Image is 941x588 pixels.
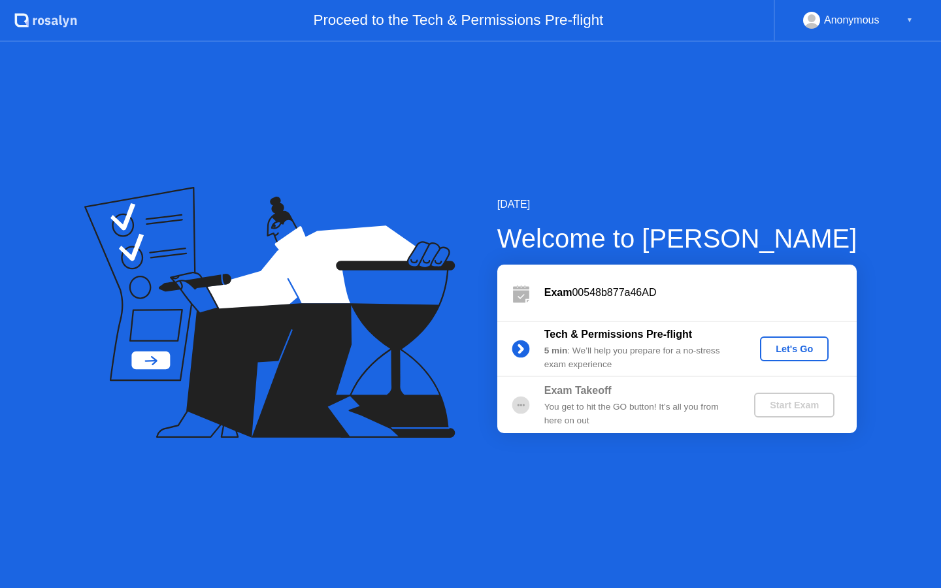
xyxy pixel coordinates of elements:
b: Tech & Permissions Pre-flight [544,329,692,340]
div: Start Exam [759,400,829,410]
div: Let's Go [765,344,823,354]
div: [DATE] [497,197,857,212]
div: : We’ll help you prepare for a no-stress exam experience [544,344,733,371]
b: Exam [544,287,572,298]
div: You get to hit the GO button! It’s all you from here on out [544,400,733,427]
b: 5 min [544,346,568,355]
div: Welcome to [PERSON_NAME] [497,219,857,258]
button: Let's Go [760,336,829,361]
button: Start Exam [754,393,834,417]
div: Anonymous [824,12,880,29]
div: 00548b877a46AD [544,285,857,301]
div: ▼ [906,12,913,29]
b: Exam Takeoff [544,385,612,396]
